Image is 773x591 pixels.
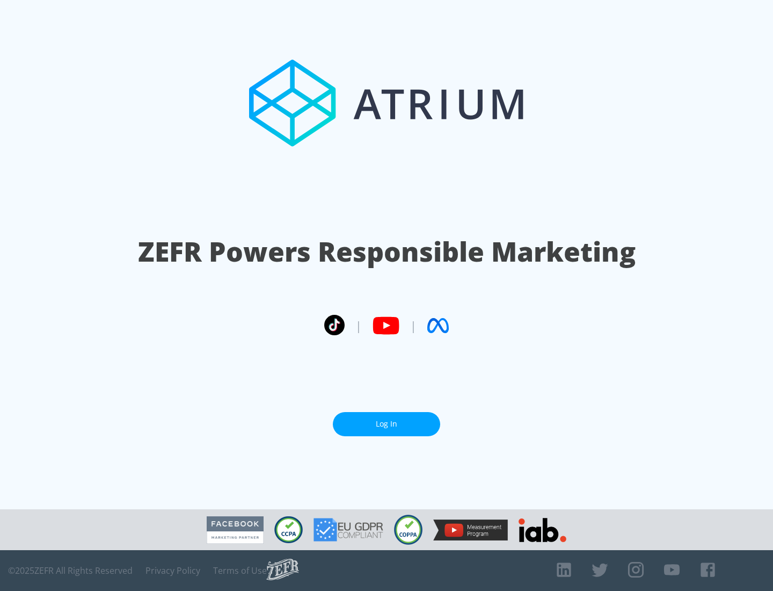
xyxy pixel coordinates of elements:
span: | [410,318,417,334]
h1: ZEFR Powers Responsible Marketing [138,233,636,270]
img: IAB [519,518,566,542]
img: Facebook Marketing Partner [207,516,264,544]
span: | [355,318,362,334]
a: Terms of Use [213,565,267,576]
img: YouTube Measurement Program [433,520,508,540]
span: © 2025 ZEFR All Rights Reserved [8,565,133,576]
img: GDPR Compliant [313,518,383,542]
img: CCPA Compliant [274,516,303,543]
img: COPPA Compliant [394,515,422,545]
a: Log In [333,412,440,436]
a: Privacy Policy [145,565,200,576]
